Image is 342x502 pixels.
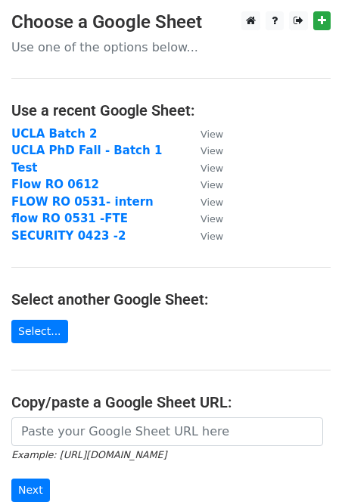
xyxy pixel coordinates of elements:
[11,144,162,157] a: UCLA PhD Fall - Batch 1
[11,195,154,209] a: FLOW RO 0531- intern
[185,178,223,191] a: View
[11,39,331,55] p: Use one of the options below...
[201,231,223,242] small: View
[11,417,323,446] input: Paste your Google Sheet URL here
[201,197,223,208] small: View
[11,127,98,141] a: UCLA Batch 2
[201,145,223,156] small: View
[201,163,223,174] small: View
[185,144,223,157] a: View
[185,161,223,175] a: View
[185,229,223,243] a: View
[11,161,38,175] a: Test
[201,213,223,225] small: View
[11,393,331,411] h4: Copy/paste a Google Sheet URL:
[11,479,50,502] input: Next
[185,127,223,141] a: View
[11,229,126,243] a: SECURITY 0423 -2
[11,178,99,191] a: Flow RO 0612
[185,212,223,225] a: View
[11,212,128,225] a: flow RO 0531 -FTE
[11,290,331,308] h4: Select another Google Sheet:
[11,320,68,343] a: Select...
[11,101,331,119] h4: Use a recent Google Sheet:
[201,129,223,140] small: View
[11,449,166,460] small: Example: [URL][DOMAIN_NAME]
[185,195,223,209] a: View
[11,11,331,33] h3: Choose a Google Sheet
[201,179,223,191] small: View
